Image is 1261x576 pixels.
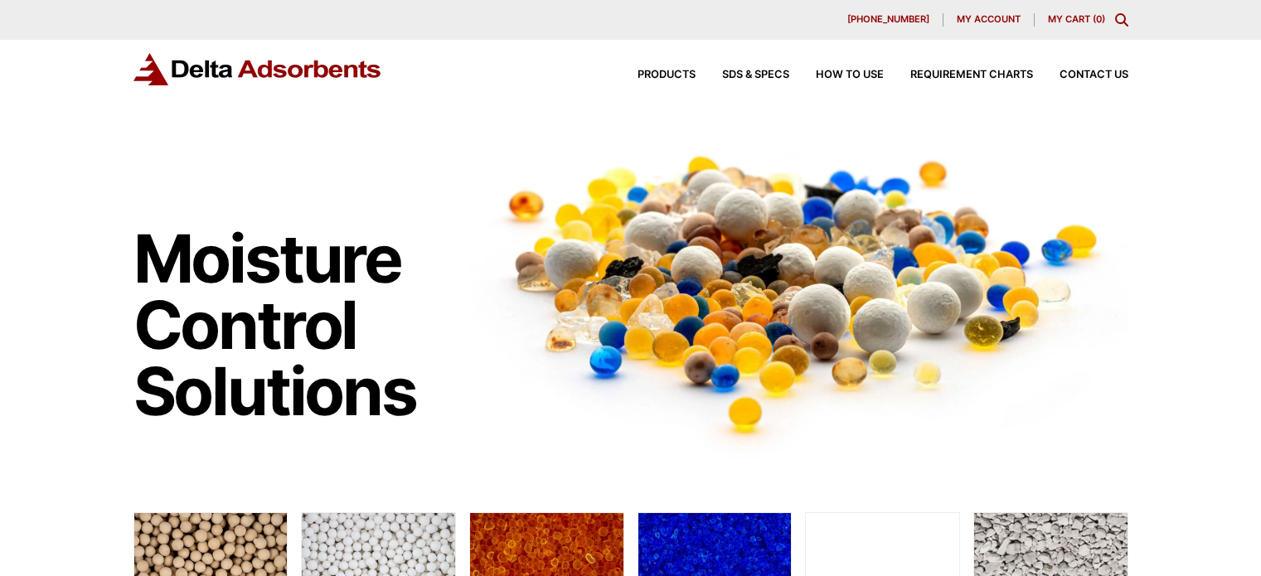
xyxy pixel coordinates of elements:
h1: Moisture Control Solutions [133,225,453,424]
span: SDS & SPECS [722,70,789,80]
span: How to Use [816,70,884,80]
span: Contact Us [1060,70,1128,80]
a: How to Use [789,70,884,80]
img: Delta Adsorbents [133,53,382,85]
span: My account [957,15,1021,24]
img: Image [469,125,1128,459]
a: Contact Us [1033,70,1128,80]
div: Toggle Modal Content [1115,13,1128,27]
span: Products [638,70,696,80]
a: Requirement Charts [884,70,1033,80]
a: My Cart (0) [1048,13,1105,25]
span: [PHONE_NUMBER] [847,15,929,24]
span: Requirement Charts [910,70,1033,80]
a: My account [943,13,1035,27]
a: [PHONE_NUMBER] [834,13,943,27]
span: 0 [1096,13,1102,25]
a: SDS & SPECS [696,70,789,80]
a: Products [611,70,696,80]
